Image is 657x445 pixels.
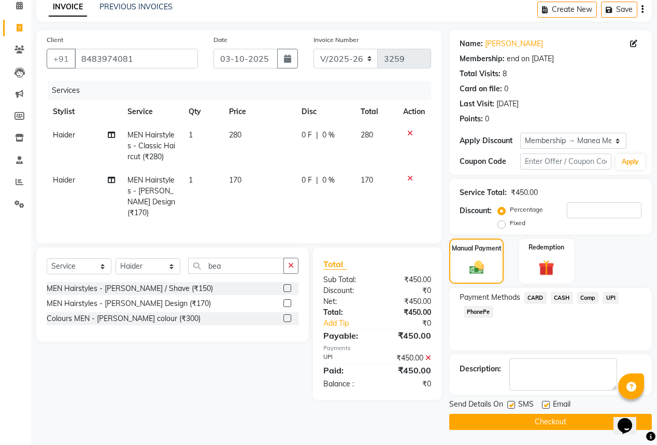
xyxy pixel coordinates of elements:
div: Name: [460,38,483,49]
span: 0 F [302,130,312,141]
div: Net: [316,296,377,307]
span: Total [323,259,347,270]
div: Sub Total: [316,274,377,285]
input: Search by Name/Mobile/Email/Code [75,49,198,68]
input: Enter Offer / Coupon Code [520,154,611,170]
span: 1 [189,175,193,185]
div: Service Total: [460,187,507,198]
span: Email [553,399,570,412]
span: 170 [229,175,241,185]
span: Payment Methods [460,292,520,303]
span: 280 [361,130,373,140]
div: Apply Discount [460,135,520,146]
span: 1 [189,130,193,140]
a: Add Tip [316,318,388,329]
th: Disc [295,100,354,123]
span: MEN Hairstyles - [PERSON_NAME] Design (₹170) [127,175,175,217]
span: SMS [518,399,534,412]
span: Haider [53,130,75,140]
th: Stylist [47,100,121,123]
div: ₹450.00 [377,274,439,285]
span: CARD [524,292,547,304]
div: Description: [460,364,501,374]
div: ₹450.00 [377,364,439,377]
div: 0 [485,114,489,124]
span: | [316,130,318,141]
div: Points: [460,114,483,124]
button: Save [601,2,637,18]
span: 280 [229,130,241,140]
div: Colours MEN - [PERSON_NAME] colour (₹300) [47,313,201,324]
div: ₹450.00 [511,187,538,198]
th: Service [121,100,182,123]
div: Discount: [316,285,377,296]
div: Total: [316,307,377,318]
button: +91 [47,49,76,68]
div: ₹450.00 [377,307,439,318]
img: _gift.svg [534,258,559,277]
div: Payments [323,344,431,353]
div: ₹0 [388,318,439,329]
iframe: chat widget [613,404,647,435]
th: Total [354,100,397,123]
a: PREVIOUS INVOICES [99,2,173,11]
span: 0 % [322,175,335,186]
div: MEN Hairstyles - [PERSON_NAME] / Shave (₹150) [47,283,213,294]
th: Price [223,100,295,123]
div: UPI [316,353,377,364]
div: 8 [503,68,507,79]
label: Redemption [529,243,564,252]
div: [DATE] [496,99,519,109]
span: MEN Hairstyles - Classic Haircut (₹280) [127,130,175,161]
label: Client [47,35,63,45]
span: CASH [551,292,573,304]
button: Create New [537,2,597,18]
div: Coupon Code [460,156,520,167]
label: Fixed [510,218,525,228]
label: Percentage [510,205,543,214]
div: Total Visits: [460,68,501,79]
div: ₹450.00 [377,353,439,364]
a: [PERSON_NAME] [485,38,543,49]
span: 170 [361,175,373,185]
div: Balance : [316,379,377,390]
label: Date [213,35,227,45]
span: | [316,175,318,186]
div: Payable: [316,329,377,342]
span: UPI [603,292,619,304]
div: Services [48,81,439,100]
div: ₹0 [377,285,439,296]
div: Discount: [460,205,492,216]
span: Send Details On [449,399,503,412]
input: Search or Scan [188,258,284,274]
span: 0 F [302,175,312,186]
label: Invoice Number [313,35,359,45]
img: _cash.svg [465,259,489,276]
div: ₹0 [377,379,439,390]
th: Qty [182,100,223,123]
div: ₹450.00 [377,296,439,307]
div: Card on file: [460,84,502,94]
button: Checkout [449,414,652,430]
span: PhonePe [464,306,493,318]
div: 0 [504,84,508,94]
div: MEN Hairstyles - [PERSON_NAME] Design (₹170) [47,298,211,309]
div: Membership: [460,53,505,64]
div: end on [DATE] [507,53,554,64]
div: Paid: [316,364,377,377]
span: Haider [53,175,75,185]
th: Action [397,100,431,123]
div: Last Visit: [460,99,494,109]
div: ₹450.00 [377,329,439,342]
span: Comp [577,292,599,304]
button: Apply [616,154,645,170]
span: 0 % [322,130,335,141]
label: Manual Payment [452,244,502,253]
